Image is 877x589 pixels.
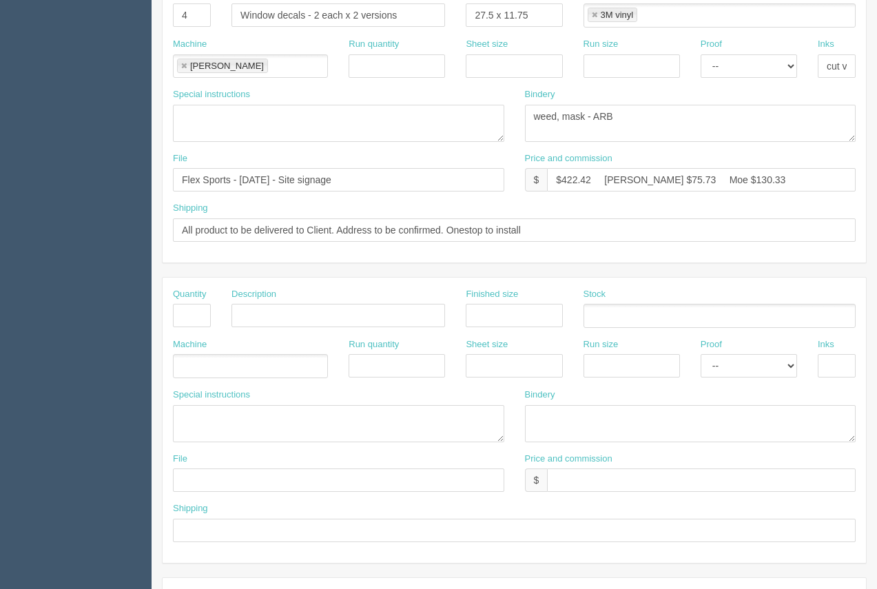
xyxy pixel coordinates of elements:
[818,38,834,51] label: Inks
[525,168,548,192] div: $
[525,152,612,165] label: Price and commission
[173,202,208,215] label: Shipping
[190,61,264,70] div: [PERSON_NAME]
[173,38,207,51] label: Machine
[173,105,504,142] textarea: cut vinyl - waiting on client to confirm straight or reverse cut
[601,10,634,19] div: 3M vinyl
[584,38,619,51] label: Run size
[584,338,619,351] label: Run size
[173,453,187,466] label: File
[525,389,555,402] label: Bindery
[349,38,399,51] label: Run quantity
[173,338,207,351] label: Machine
[525,468,548,492] div: $
[231,288,276,301] label: Description
[173,88,250,101] label: Special instructions
[525,105,856,142] textarea: weed, mask (only cut out logo part) - ARB
[584,288,606,301] label: Stock
[525,453,612,466] label: Price and commission
[173,288,206,301] label: Quantity
[701,38,722,51] label: Proof
[466,38,508,51] label: Sheet size
[818,338,834,351] label: Inks
[466,338,508,351] label: Sheet size
[349,338,399,351] label: Run quantity
[466,288,518,301] label: Finished size
[173,502,208,515] label: Shipping
[701,338,722,351] label: Proof
[173,389,250,402] label: Special instructions
[173,152,187,165] label: File
[525,88,555,101] label: Bindery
